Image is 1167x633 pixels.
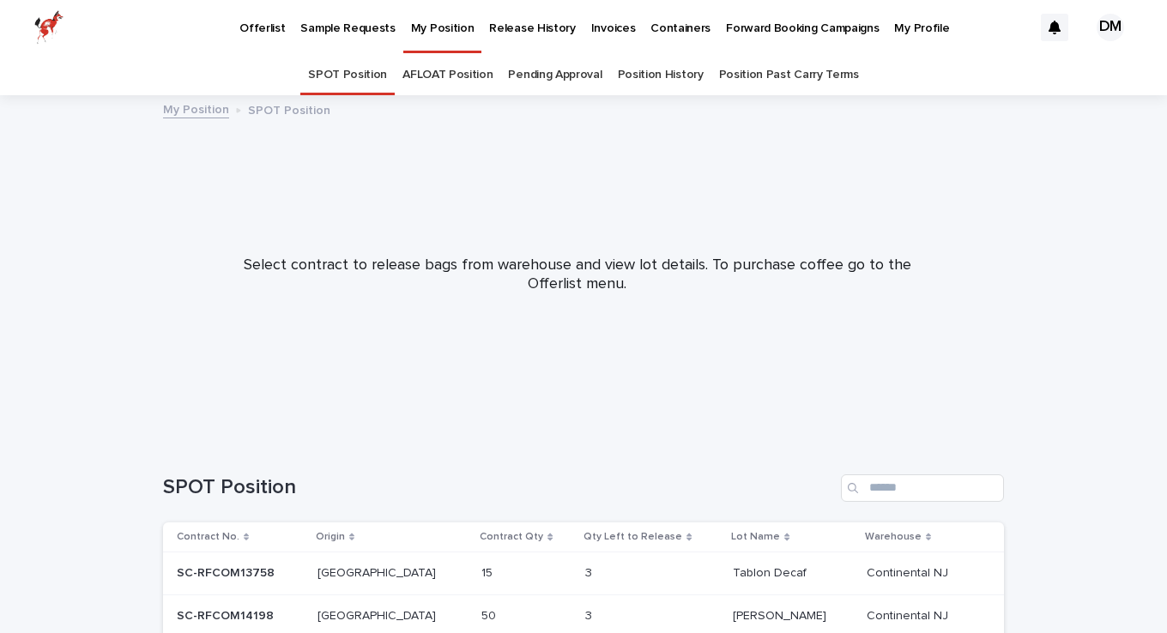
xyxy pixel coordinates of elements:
[317,563,439,581] p: [GEOGRAPHIC_DATA]
[34,10,63,45] img: zttTXibQQrCfv9chImQE
[583,527,682,546] p: Qty Left to Release
[1097,14,1124,41] div: DM
[234,256,921,293] p: Select contract to release bags from warehouse and view lot details. To purchase coffee go to the...
[177,606,277,624] p: SC-RFCOM14198
[867,563,952,581] p: Continental NJ
[308,55,387,95] a: SPOT Position
[317,606,439,624] p: [GEOGRAPHIC_DATA]
[508,55,602,95] a: Pending Approval
[867,606,952,624] p: Continental NJ
[733,606,830,624] p: [PERSON_NAME]
[163,475,834,500] h1: SPOT Position
[248,99,330,118] p: SPOT Position
[585,563,596,581] p: 3
[177,527,239,546] p: Contract No.
[733,563,810,581] p: Tablon Decaf
[177,563,278,581] p: SC-RFCOM13758
[481,563,496,581] p: 15
[865,527,922,546] p: Warehouse
[480,527,543,546] p: Contract Qty
[618,55,704,95] a: Position History
[719,55,859,95] a: Position Past Carry Terms
[402,55,493,95] a: AFLOAT Position
[731,527,780,546] p: Lot Name
[481,606,499,624] p: 50
[316,527,345,546] p: Origin
[163,552,1004,595] tr: SC-RFCOM13758SC-RFCOM13758 [GEOGRAPHIC_DATA][GEOGRAPHIC_DATA] 1515 33 Tablon DecafTablon Decaf Co...
[585,606,596,624] p: 3
[163,99,229,118] a: My Position
[841,474,1004,502] input: Search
